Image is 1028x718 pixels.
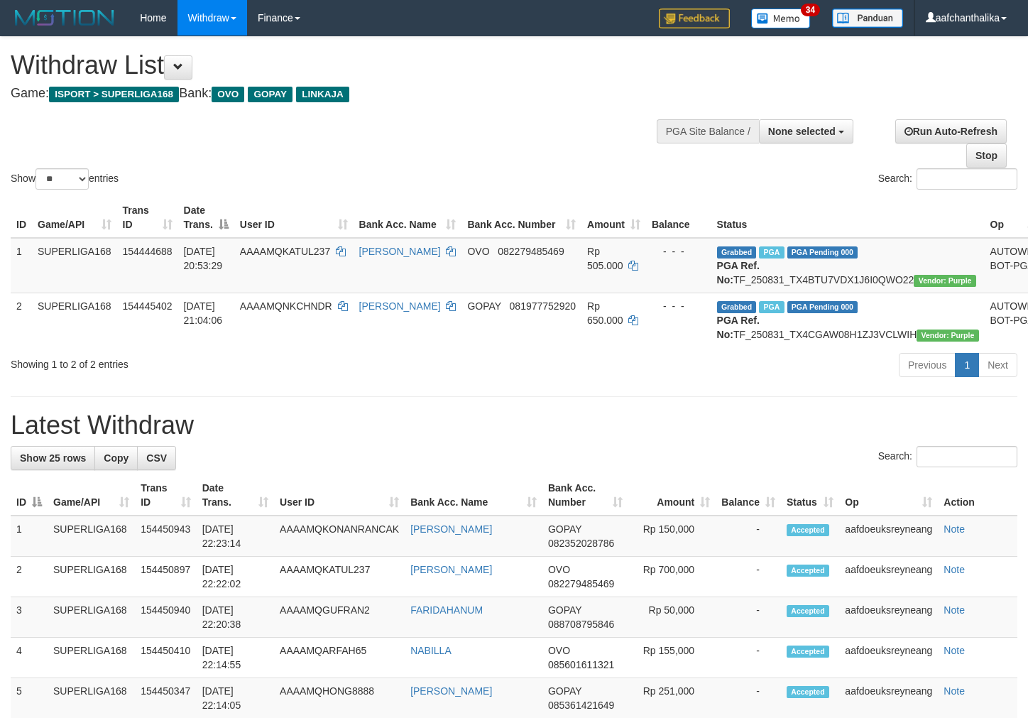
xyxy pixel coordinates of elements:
[32,238,117,293] td: SUPERLIGA168
[11,168,119,190] label: Show entries
[274,516,405,557] td: AAAAMQKONANRANCAK
[184,246,223,271] span: [DATE] 20:53:29
[359,300,441,312] a: [PERSON_NAME]
[548,700,614,711] span: Copy 085361421649 to clipboard
[717,301,757,313] span: Grabbed
[11,475,48,516] th: ID: activate to sort column descending
[944,685,965,697] a: Note
[405,475,542,516] th: Bank Acc. Name: activate to sort column ascending
[274,638,405,678] td: AAAAMQARFAH65
[787,646,829,658] span: Accepted
[944,604,965,616] a: Note
[628,516,716,557] td: Rp 150,000
[11,238,32,293] td: 1
[11,7,119,28] img: MOTION_logo.png
[587,246,623,271] span: Rp 505.000
[839,516,938,557] td: aafdoeuksreyneang
[716,475,781,516] th: Balance: activate to sort column ascending
[410,604,483,616] a: FARIDAHANUM
[274,475,405,516] th: User ID: activate to sort column ascending
[197,638,274,678] td: [DATE] 22:14:55
[787,686,829,698] span: Accepted
[711,293,985,347] td: TF_250831_TX4CGAW08H1ZJ3VCLWIH
[659,9,730,28] img: Feedback.jpg
[787,565,829,577] span: Accepted
[716,557,781,597] td: -
[895,119,1007,143] a: Run Auto-Refresh
[123,300,173,312] span: 154445402
[878,168,1017,190] label: Search:
[548,659,614,670] span: Copy 085601611321 to clipboard
[240,246,330,257] span: AAAAMQKATUL237
[717,260,760,285] b: PGA Ref. No:
[917,168,1017,190] input: Search:
[184,300,223,326] span: [DATE] 21:04:06
[759,246,784,259] span: Marked by aafsoycanthlai
[11,516,48,557] td: 1
[966,143,1007,168] a: Stop
[787,246,858,259] span: PGA Pending
[104,452,128,464] span: Copy
[467,300,501,312] span: GOPAY
[94,446,138,470] a: Copy
[137,446,176,470] a: CSV
[548,619,614,630] span: Copy 088708795846 to clipboard
[32,293,117,347] td: SUPERLIGA168
[716,516,781,557] td: -
[11,51,671,80] h1: Withdraw List
[581,197,646,238] th: Amount: activate to sort column ascending
[197,475,274,516] th: Date Trans.: activate to sort column ascending
[839,557,938,597] td: aafdoeuksreyneang
[751,9,811,28] img: Button%20Memo.svg
[20,452,86,464] span: Show 25 rows
[135,597,197,638] td: 154450940
[48,475,135,516] th: Game/API: activate to sort column ascending
[652,244,706,259] div: - - -
[548,523,581,535] span: GOPAY
[548,578,614,589] span: Copy 082279485469 to clipboard
[32,197,117,238] th: Game/API: activate to sort column ascending
[135,475,197,516] th: Trans ID: activate to sort column ascending
[117,197,178,238] th: Trans ID: activate to sort column ascending
[768,126,836,137] span: None selected
[781,475,839,516] th: Status: activate to sort column ascending
[839,597,938,638] td: aafdoeuksreyneang
[197,557,274,597] td: [DATE] 22:22:02
[628,557,716,597] td: Rp 700,000
[240,300,332,312] span: AAAAMQNKCHNDR
[657,119,759,143] div: PGA Site Balance /
[274,557,405,597] td: AAAAMQKATUL237
[839,638,938,678] td: aafdoeuksreyneang
[787,605,829,617] span: Accepted
[787,524,829,536] span: Accepted
[35,168,89,190] select: Showentries
[839,475,938,516] th: Op: activate to sort column ascending
[296,87,349,102] span: LINKAJA
[11,411,1017,440] h1: Latest Withdraw
[135,516,197,557] td: 154450943
[248,87,292,102] span: GOPAY
[410,685,492,697] a: [PERSON_NAME]
[711,238,985,293] td: TF_250831_TX4BTU7VDX1J6I0QWO22
[48,516,135,557] td: SUPERLIGA168
[938,475,1017,516] th: Action
[652,299,706,313] div: - - -
[135,557,197,597] td: 154450897
[628,638,716,678] td: Rp 155,000
[11,87,671,101] h4: Game: Bank:
[628,475,716,516] th: Amount: activate to sort column ascending
[178,197,234,238] th: Date Trans.: activate to sort column descending
[801,4,820,16] span: 34
[917,446,1017,467] input: Search:
[646,197,711,238] th: Balance
[548,604,581,616] span: GOPAY
[11,597,48,638] td: 3
[510,300,576,312] span: Copy 081977752920 to clipboard
[717,246,757,259] span: Grabbed
[899,353,956,377] a: Previous
[711,197,985,238] th: Status
[146,452,167,464] span: CSV
[48,638,135,678] td: SUPERLIGA168
[628,597,716,638] td: Rp 50,000
[759,119,853,143] button: None selected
